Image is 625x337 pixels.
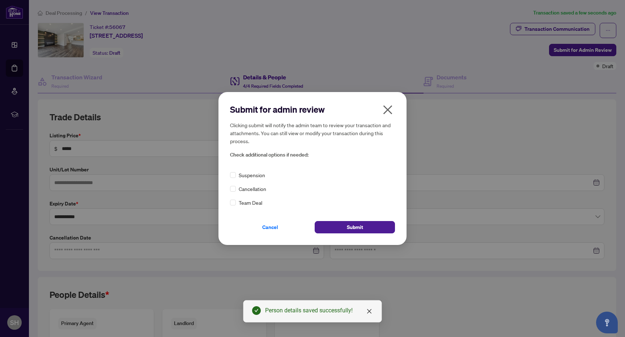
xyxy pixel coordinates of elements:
[382,104,394,116] span: close
[230,121,395,145] h5: Clicking submit will notify the admin team to review your transaction and attachments. You can st...
[366,308,372,314] span: close
[252,306,261,315] span: check-circle
[262,221,278,233] span: Cancel
[365,307,373,315] a: Close
[596,312,618,333] button: Open asap
[239,185,266,193] span: Cancellation
[239,199,262,207] span: Team Deal
[239,171,265,179] span: Suspension
[230,104,395,115] h2: Submit for admin review
[315,221,395,233] button: Submit
[347,221,363,233] span: Submit
[230,151,395,159] span: Check additional options if needed:
[230,221,310,233] button: Cancel
[265,306,373,315] div: Person details saved successfully!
